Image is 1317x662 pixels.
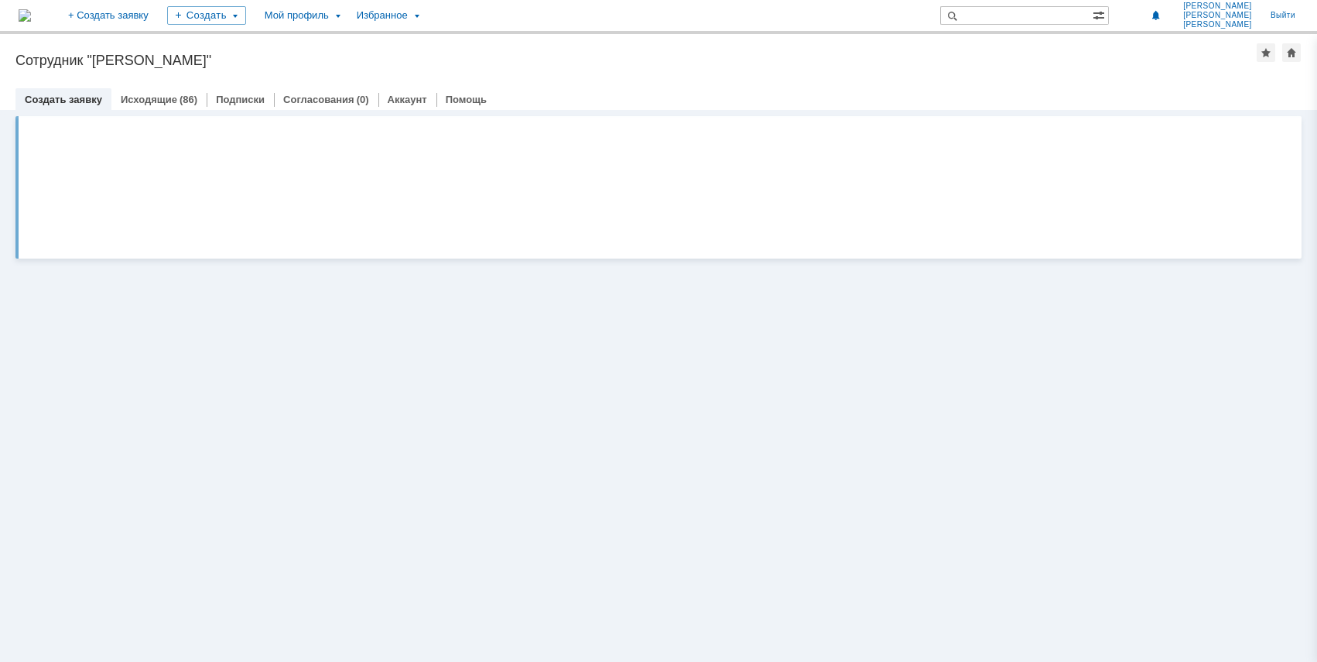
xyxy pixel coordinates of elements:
span: [PERSON_NAME] [1183,2,1252,11]
a: Исходящие [121,94,177,105]
span: Расширенный поиск [1093,7,1108,22]
span: [PERSON_NAME] [1183,11,1252,20]
a: Подписки [216,94,265,105]
span: [PERSON_NAME] [1183,20,1252,29]
a: Создать заявку [25,94,102,105]
img: logo [19,9,31,22]
div: (0) [357,94,369,105]
div: Создать [167,6,246,25]
a: Перейти на домашнюю страницу [19,9,31,22]
a: Помощь [446,94,487,105]
a: Согласования [283,94,354,105]
div: Добавить в избранное [1257,43,1275,62]
div: Сделать домашней страницей [1282,43,1301,62]
div: (86) [180,94,197,105]
div: Сотрудник "[PERSON_NAME]" [15,53,1257,68]
a: Аккаунт [388,94,427,105]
